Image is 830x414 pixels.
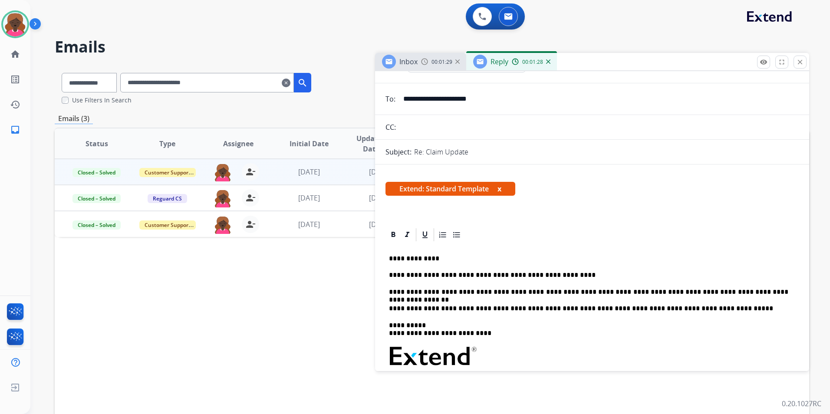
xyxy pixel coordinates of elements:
span: Customer Support [139,168,196,177]
mat-icon: search [297,78,308,88]
span: Closed – Solved [72,194,121,203]
mat-icon: list_alt [10,74,20,85]
p: To: [385,94,395,104]
img: agent-avatar [214,163,231,181]
p: 0.20.1027RC [782,398,821,409]
mat-icon: person_remove [245,167,256,177]
mat-icon: person_remove [245,193,256,203]
img: agent-avatar [214,216,231,234]
span: Reply [491,57,508,66]
span: Initial Date [290,138,329,149]
mat-icon: close [796,58,804,66]
mat-icon: home [10,49,20,59]
span: Inbox [399,57,418,66]
span: Closed – Solved [72,220,121,230]
img: avatar [3,12,27,36]
mat-icon: person_remove [245,219,256,230]
mat-icon: inbox [10,125,20,135]
img: agent-avatar [214,189,231,207]
p: Emails (3) [55,113,93,124]
span: Status [86,138,108,149]
span: Closed – Solved [72,168,121,177]
span: [DATE] [298,220,320,229]
label: Use Filters In Search [72,96,132,105]
div: Ordered List [436,228,449,241]
span: Customer Support [139,220,196,230]
div: Italic [401,228,414,241]
mat-icon: fullscreen [778,58,786,66]
span: [DATE] [369,220,391,229]
span: [DATE] [298,167,320,177]
div: Bullet List [450,228,463,241]
p: Subject: [385,147,412,157]
span: Reguard CS [148,194,187,203]
button: x [497,184,501,194]
span: Extend: Standard Template [385,182,515,196]
div: Bold [387,228,400,241]
span: [DATE] [298,193,320,203]
span: Type [159,138,175,149]
mat-icon: history [10,99,20,110]
span: [DATE] [369,193,391,203]
mat-icon: clear [282,78,290,88]
span: 00:01:29 [431,59,452,66]
div: Underline [418,228,431,241]
h2: Emails [55,38,809,56]
span: 00:01:28 [522,59,543,66]
span: Assignee [223,138,254,149]
mat-icon: remove_red_eye [760,58,767,66]
p: CC: [385,122,396,132]
span: Updated Date [352,133,391,154]
p: Re: Claim Update [414,147,468,157]
span: [DATE] [369,167,391,177]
